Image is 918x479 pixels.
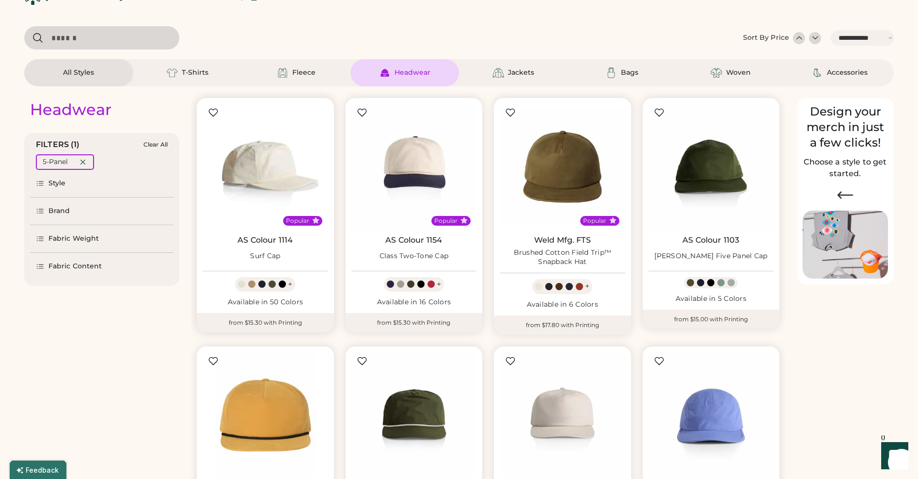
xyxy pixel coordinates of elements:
[48,234,99,244] div: Fabric Weight
[36,139,80,150] div: FILTERS (1)
[811,67,823,79] img: Accessories Icon
[43,157,68,167] div: 5-Panel
[492,67,504,79] img: Jackets Icon
[534,235,591,245] a: Weld Mfg. FTS
[395,68,430,78] div: Headwear
[63,68,94,78] div: All Styles
[143,141,168,148] div: Clear All
[803,211,888,279] img: Image of Lisa Congdon Eye Print on T-Shirt and Hat
[312,217,319,224] button: Popular Style
[649,352,774,478] img: AS Colour 1104 Finn Nylon Cap
[609,217,617,224] button: Popular Style
[682,235,739,245] a: AS Colour 1103
[711,67,722,79] img: Woven Icon
[827,68,868,78] div: Accessories
[605,67,617,79] img: Bags Icon
[203,352,328,478] img: Richardson 256 Umpqua Snapback Cap
[288,279,292,290] div: +
[48,262,102,271] div: Fabric Content
[803,104,888,150] div: Design your merch in just a few clicks!
[48,179,66,188] div: Style
[872,435,914,477] iframe: Front Chat
[379,67,391,79] img: Headwear Icon
[434,217,458,225] div: Popular
[203,297,328,307] div: Available in 50 Colors
[585,281,589,292] div: +
[277,67,288,79] img: Fleece Icon
[583,217,606,225] div: Popular
[494,315,631,335] div: from $17.80 with Printing
[30,100,111,119] div: Headwear
[351,352,477,478] img: AS Colour 1123 Surf Rope Cap
[649,104,774,230] img: AS Colour 1103 Finn Five Panel Cap
[621,68,638,78] div: Bags
[500,300,625,310] div: Available in 6 Colors
[380,251,449,261] div: Class Two-Tone Cap
[182,68,208,78] div: T-Shirts
[500,352,625,478] img: AS Colour 1119 Surf Cotton Cap
[508,68,534,78] div: Jackets
[286,217,309,225] div: Popular
[346,313,483,332] div: from $15.30 with Printing
[166,67,178,79] img: T-Shirts Icon
[250,251,280,261] div: Surf Cap
[237,235,293,245] a: AS Colour 1114
[460,217,468,224] button: Popular Style
[500,104,625,230] img: Weld Mfg. FTS Brushed Cotton Field Trip™ Snapback Hat
[654,251,767,261] div: [PERSON_NAME] Five Panel Cap
[203,104,328,230] img: AS Colour 1114 Surf Cap
[48,206,70,216] div: Brand
[197,313,334,332] div: from $15.30 with Printing
[649,294,774,304] div: Available in 5 Colors
[643,310,780,329] div: from $15.00 with Printing
[437,279,441,290] div: +
[726,68,751,78] div: Woven
[292,68,316,78] div: Fleece
[385,235,442,245] a: AS Colour 1154
[803,156,888,180] h2: Choose a style to get started.
[351,104,477,230] img: AS Colour 1154 Class Two-Tone Cap
[500,248,625,267] div: Brushed Cotton Field Trip™ Snapback Hat
[743,33,789,43] div: Sort By Price
[351,297,477,307] div: Available in 16 Colors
